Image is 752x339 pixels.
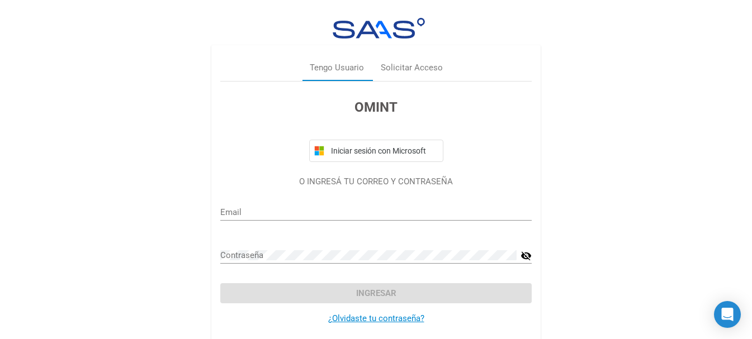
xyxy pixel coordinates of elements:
[220,97,532,117] h3: OMINT
[310,61,364,74] div: Tengo Usuario
[220,283,532,303] button: Ingresar
[356,288,396,298] span: Ingresar
[714,301,741,328] div: Open Intercom Messenger
[521,249,532,262] mat-icon: visibility_off
[328,313,424,323] a: ¿Olvidaste tu contraseña?
[381,61,443,74] div: Solicitar Acceso
[309,140,443,162] button: Iniciar sesión con Microsoft
[329,146,438,155] span: Iniciar sesión con Microsoft
[220,175,532,188] p: O INGRESÁ TU CORREO Y CONTRASEÑA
